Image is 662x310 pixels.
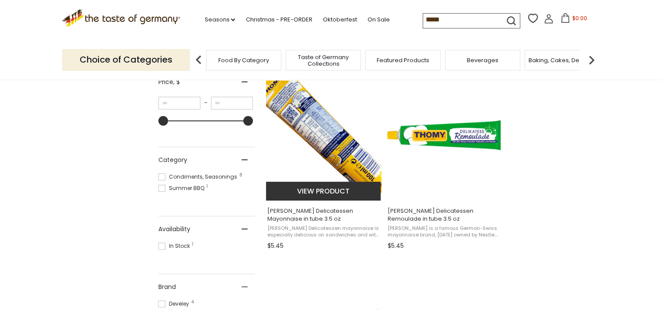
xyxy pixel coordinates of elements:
[529,57,596,63] a: Baking, Cakes, Desserts
[266,182,381,201] button: View product
[367,15,389,25] a: On Sale
[467,57,498,63] a: Beverages
[267,207,381,223] span: [PERSON_NAME] Delicatessen Mayonnaise in tube 3.5 oz
[245,15,312,25] a: Christmas - PRE-ORDER
[388,225,501,239] span: [PERSON_NAME] is a famous German-Swiss mayonnaise brand, [DATE] owned by Nestle. Thomy Remoulade ...
[207,184,208,189] span: 1
[191,300,194,304] span: 4
[239,173,242,177] span: 8
[386,77,502,193] img: Thomy Delicatessen Remoulade in tube 3.5 oz
[190,51,207,69] img: previous arrow
[572,14,587,22] span: $0.00
[200,99,211,107] span: –
[158,282,176,292] span: Brand
[158,155,187,165] span: Category
[288,54,358,67] a: Taste of Germany Collections
[158,242,193,250] span: In Stock
[388,241,404,250] span: $5.45
[204,15,235,25] a: Seasons
[158,77,180,87] span: Price
[322,15,357,25] a: Oktoberfest
[158,184,207,192] span: Summer BBQ
[62,49,190,70] p: Choice of Categories
[266,69,382,253] a: Thomy Delicatessen Mayonnaise in tube 3.5 oz
[158,225,190,234] span: Availability
[388,207,501,223] span: [PERSON_NAME] Delicatessen Remoulade in tube 3.5 oz
[583,51,600,69] img: next arrow
[267,225,381,239] span: [PERSON_NAME] Delicatessen mayonnaise is especially delicious on sandwiches and with french fries...
[267,241,284,250] span: $5.45
[377,57,429,63] a: Featured Products
[158,173,240,181] span: Condiments, Seasonings
[192,242,193,247] span: 1
[555,13,592,26] button: $0.00
[218,57,269,63] a: Food By Category
[158,300,192,308] span: Develey
[173,77,180,86] span: , $
[386,69,502,253] a: Thomy Delicatessen Remoulade in tube 3.5 oz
